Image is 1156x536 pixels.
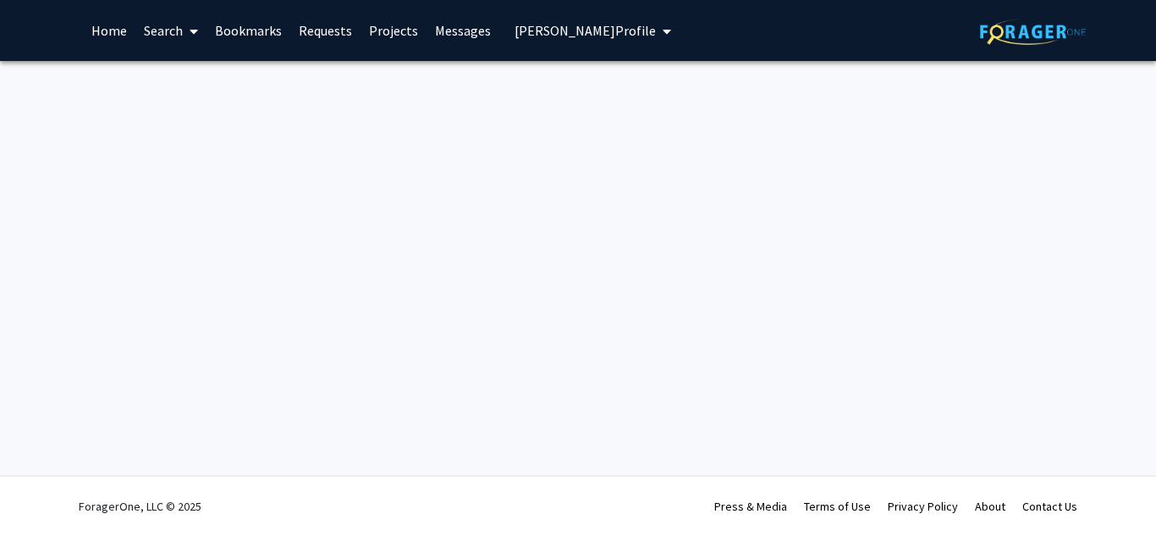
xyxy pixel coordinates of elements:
[515,22,656,39] span: [PERSON_NAME] Profile
[83,1,135,60] a: Home
[1022,499,1077,514] a: Contact Us
[361,1,427,60] a: Projects
[888,499,958,514] a: Privacy Policy
[804,499,871,514] a: Terms of Use
[980,19,1086,45] img: ForagerOne Logo
[79,477,201,536] div: ForagerOne, LLC © 2025
[135,1,206,60] a: Search
[290,1,361,60] a: Requests
[975,499,1005,514] a: About
[714,499,787,514] a: Press & Media
[427,1,499,60] a: Messages
[206,1,290,60] a: Bookmarks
